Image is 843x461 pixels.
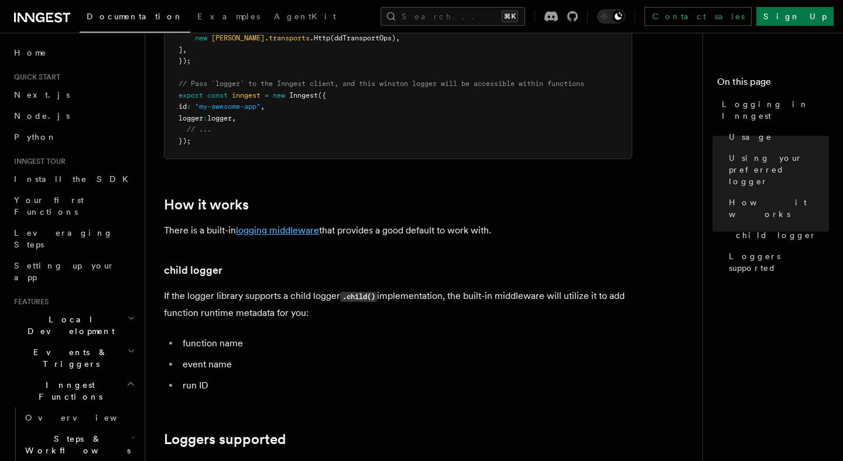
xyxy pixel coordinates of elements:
[9,168,138,190] a: Install the SDK
[14,47,47,59] span: Home
[289,91,318,99] span: Inngest
[396,34,400,42] span: ,
[9,42,138,63] a: Home
[9,309,138,342] button: Local Development
[203,114,207,122] span: :
[9,190,138,222] a: Your first Functions
[756,7,834,26] a: Sign Up
[179,46,183,54] span: ]
[164,222,632,239] p: There is a built-in that provides a good default to work with.
[261,102,265,111] span: ,
[14,132,57,142] span: Python
[9,157,66,166] span: Inngest tour
[9,342,138,374] button: Events & Triggers
[179,377,632,394] li: run ID
[183,46,187,54] span: ,
[717,94,829,126] a: Logging in Inngest
[179,335,632,352] li: function name
[9,314,128,337] span: Local Development
[381,7,525,26] button: Search...⌘K
[722,98,829,122] span: Logging in Inngest
[232,114,236,122] span: ,
[195,102,261,111] span: "my-awesome-app"
[211,34,265,42] span: [PERSON_NAME]
[318,91,326,99] span: ({
[87,12,183,21] span: Documentation
[14,174,135,184] span: Install the SDK
[729,131,772,143] span: Usage
[236,225,319,236] a: logging middleware
[164,262,222,278] a: child logger
[736,229,817,241] span: child logger
[9,379,126,402] span: Inngest Functions
[9,346,128,370] span: Events & Triggers
[724,126,829,147] a: Usage
[267,4,343,32] a: AgentKit
[274,12,336,21] span: AgentKit
[179,57,191,65] span: });
[269,34,310,42] span: transports
[265,34,269,42] span: .
[25,413,146,422] span: Overview
[597,9,625,23] button: Toggle dark mode
[207,114,232,122] span: logger
[330,34,396,42] span: (ddTransportOps)
[502,11,518,22] kbd: ⌘K
[340,292,377,302] code: .child()
[179,91,203,99] span: export
[9,222,138,255] a: Leveraging Steps
[232,91,261,99] span: inngest
[14,111,70,121] span: Node.js
[190,4,267,32] a: Examples
[195,34,207,42] span: new
[164,197,249,213] a: How it works
[20,428,138,461] button: Steps & Workflows
[164,288,632,321] p: If the logger library supports a child logger implementation, the built-in middleware will utiliz...
[717,75,829,94] h4: On this page
[20,433,131,456] span: Steps & Workflows
[80,4,190,33] a: Documentation
[9,84,138,105] a: Next.js
[179,102,187,111] span: id
[187,102,191,111] span: :
[14,195,84,216] span: Your first Functions
[197,12,260,21] span: Examples
[9,255,138,288] a: Setting up your app
[273,91,285,99] span: new
[9,374,138,407] button: Inngest Functions
[729,152,829,187] span: Using your preferred logger
[187,125,211,133] span: // ...
[9,73,60,82] span: Quick start
[164,431,286,448] a: Loggers supported
[729,250,829,274] span: Loggers supported
[310,34,330,42] span: .Http
[179,356,632,373] li: event name
[9,105,138,126] a: Node.js
[724,147,829,192] a: Using your preferred logger
[20,407,138,428] a: Overview
[9,297,49,307] span: Features
[9,126,138,147] a: Python
[207,91,228,99] span: const
[179,137,191,145] span: });
[265,91,269,99] span: =
[729,197,829,220] span: How it works
[645,7,752,26] a: Contact sales
[14,90,70,99] span: Next.js
[14,228,113,249] span: Leveraging Steps
[724,192,829,225] a: How it works
[731,225,829,246] a: child logger
[179,114,203,122] span: logger
[14,261,115,282] span: Setting up your app
[179,80,584,88] span: // Pass `logger` to the Inngest client, and this winston logger will be accessible within functions
[724,246,829,278] a: Loggers supported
